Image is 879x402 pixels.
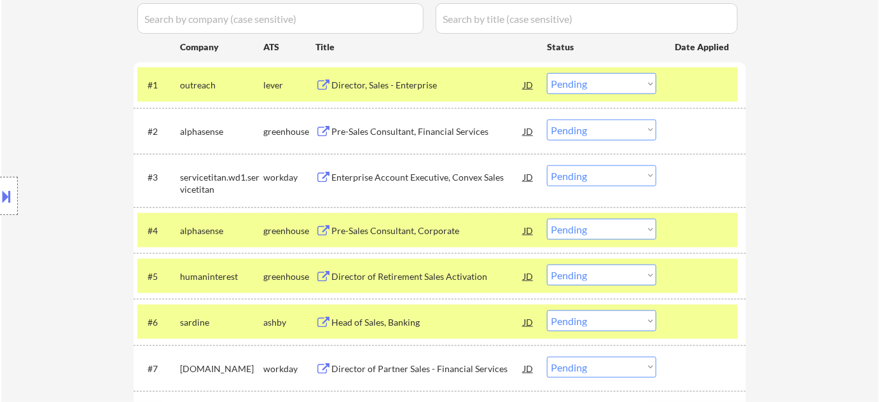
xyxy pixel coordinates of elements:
div: Title [315,41,535,53]
div: Status [547,35,656,58]
div: [DOMAIN_NAME] [180,363,263,375]
div: #7 [148,363,170,375]
div: greenhouse [263,125,315,138]
div: sardine [180,316,263,329]
div: workday [263,363,315,375]
div: lever [263,79,315,92]
input: Search by title (case sensitive) [436,3,738,34]
div: Date Applied [675,41,731,53]
div: #6 [148,316,170,329]
div: Enterprise Account Executive, Convex Sales [331,171,523,184]
input: Search by company (case sensitive) [137,3,424,34]
div: Head of Sales, Banking [331,316,523,329]
div: Director of Partner Sales - Financial Services [331,363,523,375]
div: ashby [263,316,315,329]
div: workday [263,171,315,184]
div: Director, Sales - Enterprise [331,79,523,92]
div: JD [522,165,535,188]
div: Company [180,41,263,53]
div: JD [522,357,535,380]
div: JD [522,73,535,96]
div: JD [522,219,535,242]
div: greenhouse [263,225,315,237]
div: JD [522,120,535,142]
div: greenhouse [263,270,315,283]
div: JD [522,265,535,288]
div: Pre-Sales Consultant, Financial Services [331,125,523,138]
div: JD [522,310,535,333]
div: Director of Retirement Sales Activation [331,270,523,283]
div: Pre-Sales Consultant, Corporate [331,225,523,237]
div: ATS [263,41,315,53]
